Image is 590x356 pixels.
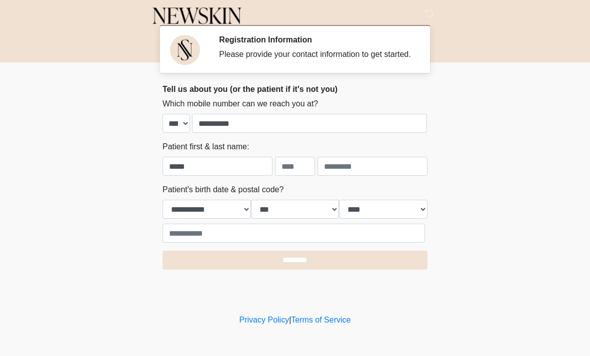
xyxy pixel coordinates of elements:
[289,316,291,324] a: |
[162,184,283,196] label: Patient's birth date & postal code?
[219,35,412,44] h2: Registration Information
[162,141,249,153] label: Patient first & last name:
[162,84,427,94] h2: Tell us about you (or the patient if it's not you)
[152,7,241,24] img: Newskin Logo
[162,98,318,110] label: Which mobile number can we reach you at?
[291,316,350,324] a: Terms of Service
[239,316,289,324] a: Privacy Policy
[219,48,412,60] div: Please provide your contact information to get started.
[170,35,200,65] img: Agent Avatar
